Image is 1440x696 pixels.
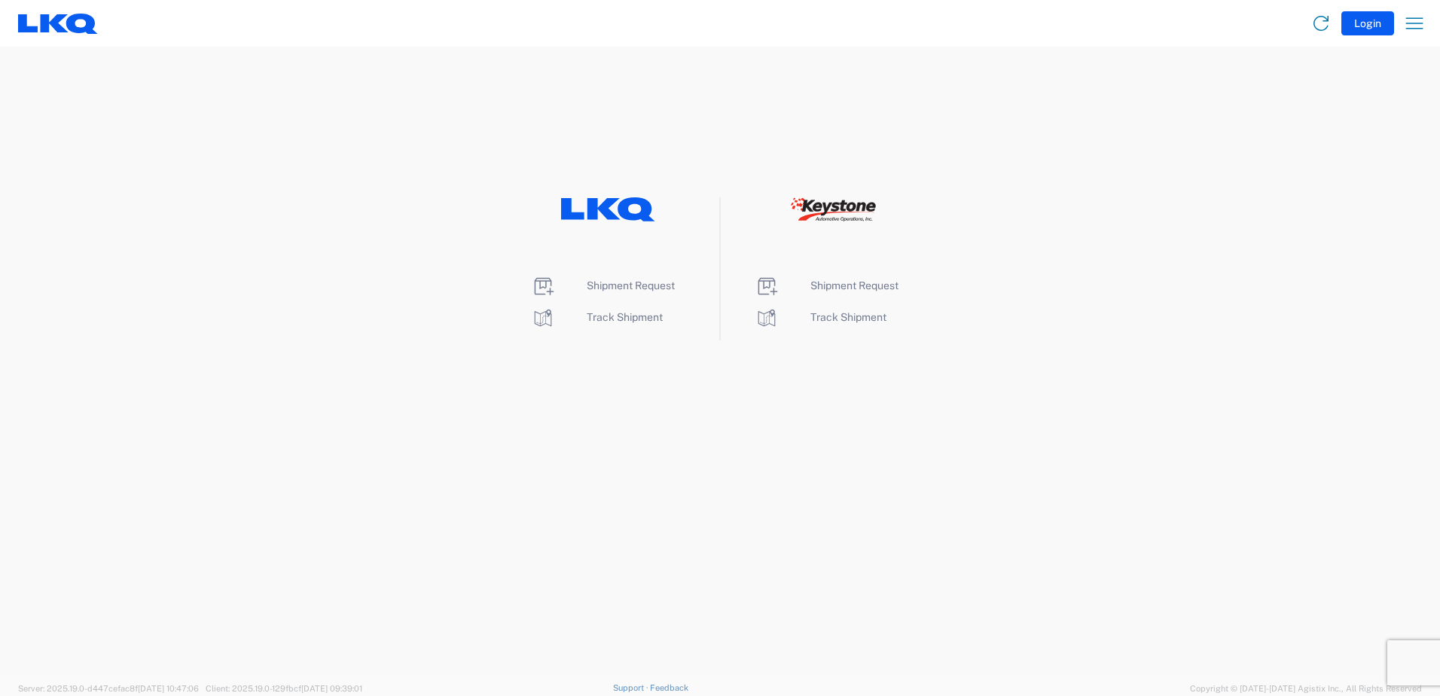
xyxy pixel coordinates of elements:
span: Track Shipment [810,311,886,323]
button: Login [1341,11,1394,35]
span: [DATE] 10:47:06 [138,684,199,693]
a: Feedback [650,683,688,692]
span: Client: 2025.19.0-129fbcf [206,684,362,693]
a: Shipment Request [531,279,675,292]
span: Shipment Request [587,279,675,292]
span: Server: 2025.19.0-d447cefac8f [18,684,199,693]
span: Shipment Request [810,279,898,292]
a: Shipment Request [755,279,898,292]
span: Copyright © [DATE]-[DATE] Agistix Inc., All Rights Reserved [1190,682,1422,695]
span: [DATE] 09:39:01 [301,684,362,693]
a: Track Shipment [531,311,663,323]
a: Track Shipment [755,311,886,323]
span: Track Shipment [587,311,663,323]
a: Support [613,683,651,692]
